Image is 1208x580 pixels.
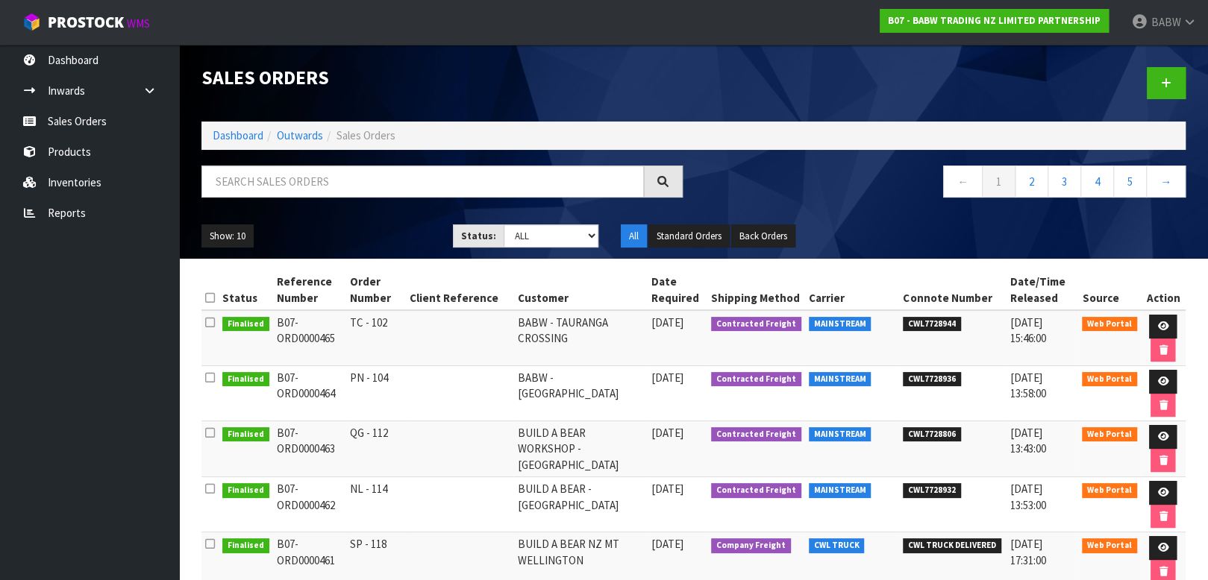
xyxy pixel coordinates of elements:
span: [DATE] [651,537,683,551]
th: Client Reference [406,270,514,310]
span: MAINSTREAM [809,427,871,442]
td: B07-ORD0000462 [273,477,346,532]
span: [DATE] 17:31:00 [1010,537,1046,567]
td: NL - 114 [346,477,406,532]
td: TC - 102 [346,310,406,366]
td: PN - 104 [346,366,406,421]
td: BUILD A BEAR - [GEOGRAPHIC_DATA] [513,477,647,532]
strong: B07 - BABW TRADING NZ LIMITED PARTNERSHIP [888,14,1101,27]
a: → [1146,166,1186,198]
button: Show: 10 [201,224,254,248]
a: 4 [1080,166,1114,198]
span: Contracted Freight [711,372,801,387]
th: Order Number [346,270,406,310]
small: WMS [127,16,150,31]
th: Action [1141,270,1186,310]
span: Finalised [222,483,269,498]
span: Contracted Freight [711,317,801,332]
span: Sales Orders [337,128,395,142]
span: BABW [1151,15,1180,29]
th: Connote Number [899,270,1007,310]
span: [DATE] 15:46:00 [1010,315,1046,345]
a: Outwards [277,128,323,142]
a: 5 [1113,166,1147,198]
span: Web Portal [1082,483,1137,498]
span: Finalised [222,317,269,332]
button: All [621,224,647,248]
span: Contracted Freight [711,427,801,442]
span: MAINSTREAM [809,483,871,498]
span: Contracted Freight [711,483,801,498]
td: QG - 112 [346,421,406,477]
span: [DATE] 13:58:00 [1010,371,1046,400]
span: [DATE] [651,315,683,330]
td: B07-ORD0000463 [273,421,346,477]
span: Web Portal [1082,317,1137,332]
td: B07-ORD0000464 [273,366,346,421]
button: Back Orders [731,224,795,248]
td: BABW - TAURANGA CROSSING [513,310,647,366]
a: Dashboard [213,128,263,142]
span: ProStock [48,13,124,32]
span: Finalised [222,372,269,387]
span: CWL7728936 [903,372,961,387]
span: Finalised [222,538,269,553]
span: MAINSTREAM [809,372,871,387]
span: CWL TRUCK [809,538,865,553]
h1: Sales Orders [201,67,683,88]
th: Reference Number [273,270,346,310]
th: Status [219,270,273,310]
span: CWL7728806 [903,427,961,442]
span: [DATE] [651,482,683,496]
span: CWL TRUCK DELIVERED [903,538,1001,553]
span: [DATE] 13:43:00 [1010,426,1046,456]
th: Date Required [647,270,707,310]
span: Web Portal [1082,427,1137,442]
a: 1 [982,166,1015,198]
td: BUILD A BEAR WORKSHOP - [GEOGRAPHIC_DATA] [513,421,647,477]
span: CWL7728944 [903,317,961,332]
span: Company Freight [711,538,791,553]
span: [DATE] 13:53:00 [1010,482,1046,511]
a: ← [943,166,983,198]
td: BABW - [GEOGRAPHIC_DATA] [513,366,647,421]
a: 2 [1015,166,1048,198]
span: [DATE] [651,371,683,385]
th: Carrier [805,270,900,310]
span: CWL7728932 [903,483,961,498]
th: Date/Time Released [1007,270,1079,310]
th: Shipping Method [707,270,805,310]
a: 3 [1048,166,1081,198]
span: Web Portal [1082,538,1137,553]
span: Web Portal [1082,372,1137,387]
button: Standard Orders [648,224,730,248]
td: B07-ORD0000465 [273,310,346,366]
input: Search sales orders [201,166,644,198]
span: [DATE] [651,426,683,440]
span: Finalised [222,427,269,442]
th: Source [1078,270,1141,310]
strong: Status: [461,230,496,242]
span: MAINSTREAM [809,317,871,332]
th: Customer [513,270,647,310]
nav: Page navigation [705,166,1186,202]
img: cube-alt.png [22,13,41,31]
